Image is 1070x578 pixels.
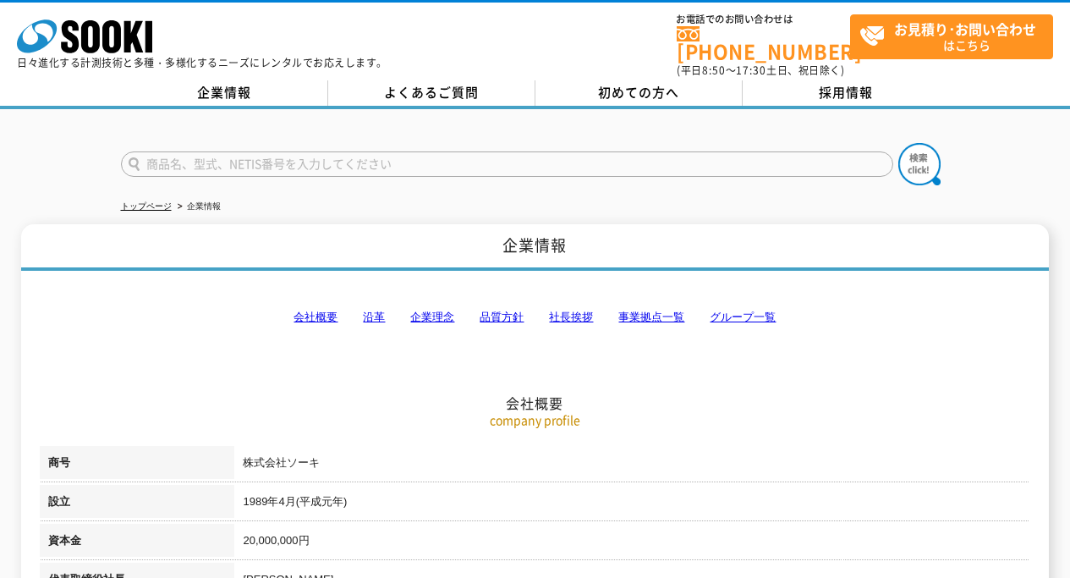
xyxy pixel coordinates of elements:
a: トップページ [121,201,172,211]
a: 会社概要 [294,311,337,323]
span: はこちら [859,15,1052,58]
a: 社長挨拶 [549,311,593,323]
a: 企業情報 [121,80,328,106]
li: 企業情報 [174,198,221,216]
th: 資本金 [40,524,234,563]
a: お見積り･お問い合わせはこちら [850,14,1053,59]
a: 品質方針 [480,311,524,323]
span: (平日 ～ 土日、祝日除く) [677,63,844,78]
th: 設立 [40,485,234,524]
h1: 企業情報 [21,224,1048,271]
p: company profile [40,411,1029,429]
p: 日々進化する計測技術と多種・多様化するニーズにレンタルでお応えします。 [17,58,387,68]
a: 初めての方へ [535,80,743,106]
h2: 会社概要 [40,225,1029,412]
a: 事業拠点一覧 [618,311,684,323]
img: btn_search.png [898,143,941,185]
th: 商号 [40,446,234,485]
a: 沿革 [363,311,385,323]
span: 初めての方へ [598,83,679,102]
span: お電話でのお問い合わせは [677,14,850,25]
span: 17:30 [736,63,766,78]
td: 1989年4月(平成元年) [234,485,1029,524]
a: よくあるご質問 [328,80,535,106]
strong: お見積り･お問い合わせ [894,19,1036,39]
td: 20,000,000円 [234,524,1029,563]
span: 8:50 [702,63,726,78]
input: 商品名、型式、NETIS番号を入力してください [121,151,893,177]
a: [PHONE_NUMBER] [677,26,850,61]
a: 企業理念 [410,311,454,323]
td: 株式会社ソーキ [234,446,1029,485]
a: 採用情報 [743,80,950,106]
a: グループ一覧 [710,311,776,323]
